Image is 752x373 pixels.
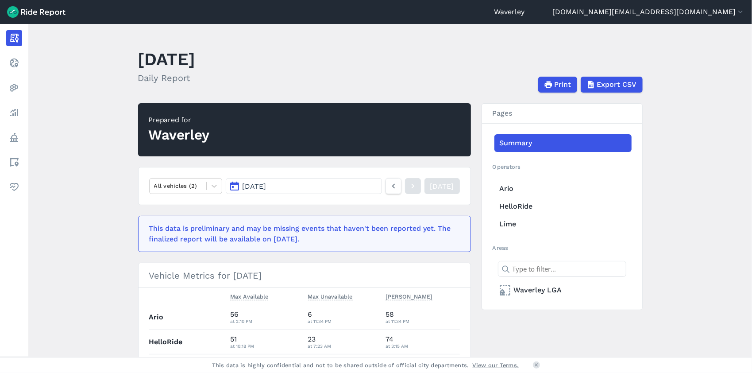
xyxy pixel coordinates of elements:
div: Prepared for [149,115,209,125]
a: Areas [6,154,22,170]
button: [DOMAIN_NAME][EMAIL_ADDRESS][DOMAIN_NAME] [552,7,745,17]
button: Max Unavailable [308,291,353,302]
a: Summary [494,134,632,152]
a: Analyze [6,105,22,120]
a: View our Terms. [473,361,519,369]
h2: Daily Report [138,71,196,85]
span: [DATE] [242,182,266,190]
a: Health [6,179,22,195]
a: Report [6,30,22,46]
a: Ario [494,180,632,198]
h1: [DATE] [138,47,196,71]
img: Ride Report [7,6,66,18]
span: [PERSON_NAME] [386,291,432,300]
div: 23 [308,334,379,350]
button: Export CSV [581,77,643,93]
button: [PERSON_NAME] [386,291,432,302]
a: Policy [6,129,22,145]
a: Realtime [6,55,22,71]
button: Print [538,77,577,93]
span: Print [555,79,571,90]
th: Ario [149,305,227,330]
div: 58 [386,309,460,325]
a: Heatmaps [6,80,22,96]
a: Lime [494,215,632,233]
a: Waverley [494,7,524,17]
span: Max Unavailable [308,291,353,300]
a: HelloRide [494,198,632,215]
a: [DATE] [424,178,460,194]
input: Type to filter... [498,261,626,277]
button: [DATE] [226,178,382,194]
div: 74 [386,334,460,350]
a: Waverley LGA [494,281,632,299]
div: Waverley [149,125,209,145]
span: Export CSV [597,79,637,90]
h3: Pages [482,104,642,124]
div: This data is preliminary and may be missing events that haven't been reported yet. The finalized ... [149,223,455,245]
span: Max Available [230,291,268,300]
div: at 7:23 AM [308,342,379,350]
div: at 3:15 AM [386,342,460,350]
div: at 11:34 PM [308,317,379,325]
div: at 2:10 PM [230,317,301,325]
h3: Vehicle Metrics for [DATE] [139,263,470,288]
button: Max Available [230,291,268,302]
h2: Operators [493,163,632,171]
div: at 10:18 PM [230,342,301,350]
th: HelloRide [149,330,227,354]
div: 56 [230,309,301,325]
div: 6 [308,309,379,325]
div: 51 [230,334,301,350]
h2: Areas [493,244,632,252]
div: at 11:34 PM [386,317,460,325]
